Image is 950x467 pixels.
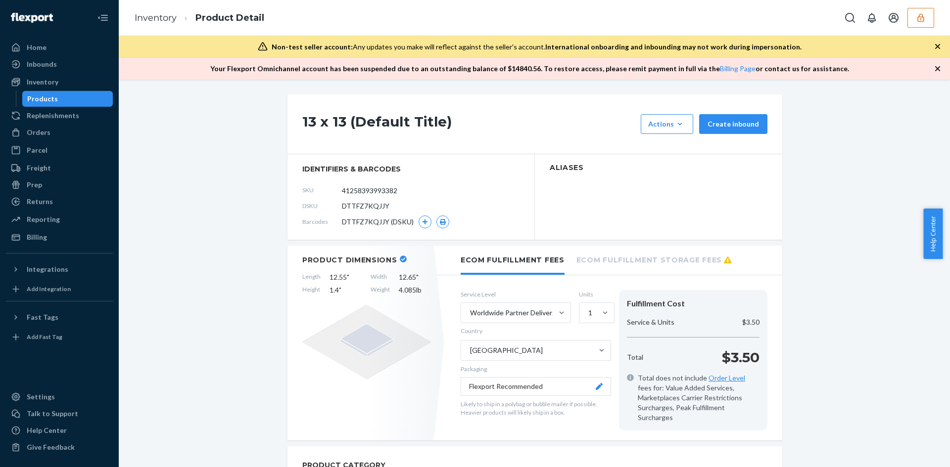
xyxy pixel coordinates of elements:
[127,3,272,33] ol: breadcrumbs
[627,298,760,309] div: Fulfillment Cost
[887,437,940,462] iframe: Opens a widget where you can chat to one of our agents
[6,389,113,405] a: Settings
[272,42,802,52] div: Any updates you make will reflect against the seller's account.
[27,59,57,69] div: Inbounds
[330,285,362,295] span: 1.4
[27,111,79,121] div: Replenishments
[27,312,58,322] div: Fast Tags
[840,8,860,28] button: Open Search Box
[302,202,342,210] span: DSKU
[347,273,349,281] span: "
[884,8,903,28] button: Open account menu
[579,290,611,298] label: Units
[627,317,674,327] p: Service & Units
[470,345,543,355] div: [GEOGRAPHIC_DATA]
[27,163,51,173] div: Freight
[461,365,611,373] p: Packaging
[469,345,470,355] input: Country[GEOGRAPHIC_DATA]
[6,212,113,227] a: Reporting
[27,333,62,341] div: Add Fast Tag
[27,409,78,419] div: Talk to Support
[93,8,113,28] button: Close Navigation
[27,94,58,104] div: Products
[641,114,693,134] button: Actions
[272,42,353,51] span: Non-test seller account:
[27,127,50,137] div: Orders
[371,272,390,282] span: Width
[722,347,760,367] p: $3.50
[27,232,47,242] div: Billing
[210,64,849,74] p: Your Flexport Omnichannel account has been suspended due to an outstanding balance of $ 14840.56 ...
[302,285,321,295] span: Height
[27,264,68,274] div: Integrations
[302,164,520,174] span: identifiers & barcodes
[27,77,58,87] div: Inventory
[27,425,67,435] div: Help Center
[27,285,71,293] div: Add Integration
[27,180,42,190] div: Prep
[461,290,571,298] label: Service Level
[27,42,47,52] div: Home
[6,108,113,124] a: Replenishments
[27,197,53,207] div: Returns
[27,442,75,452] div: Give Feedback
[27,392,55,402] div: Settings
[27,145,47,155] div: Parcel
[470,308,558,318] div: Worldwide Partner Delivered Duty Paid
[302,114,636,134] h1: 13 x 13 (Default Title)
[587,308,588,318] input: 1
[461,246,565,275] li: Ecom Fulfillment Fees
[6,439,113,455] button: Give Feedback
[11,13,53,23] img: Flexport logo
[6,309,113,325] button: Fast Tags
[6,406,113,422] button: Talk to Support
[699,114,767,134] button: Create inbound
[371,285,390,295] span: Weight
[6,160,113,176] a: Freight
[742,317,760,327] p: $3.50
[588,308,592,318] div: 1
[461,400,611,417] p: Likely to ship in a polybag or bubble mailer if possible. Heavier products will likely ship in a ...
[6,56,113,72] a: Inbounds
[27,214,60,224] div: Reporting
[6,261,113,277] button: Integrations
[923,209,943,259] button: Help Center
[6,74,113,90] a: Inventory
[399,272,431,282] span: 12.65
[638,373,760,423] span: Total does not include fees for: Value Added Services, Marketplaces Carrier Restrictions Surcharg...
[6,125,113,140] a: Orders
[302,272,321,282] span: Length
[6,281,113,297] a: Add Integration
[6,194,113,210] a: Returns
[545,42,802,51] span: International onboarding and inbounding may not work during impersonation.
[342,201,389,211] span: DTTFZ7KQJJY
[461,326,482,336] div: Country
[720,64,756,73] a: Billing Page
[6,229,113,245] a: Billing
[6,142,113,158] a: Parcel
[195,12,264,23] a: Product Detail
[302,255,397,264] h2: Product Dimensions
[6,423,113,438] a: Help Center
[302,217,342,226] span: Barcodes
[342,217,414,227] span: DTTFZ7KQJJY (DSKU)
[469,308,470,318] input: Worldwide Partner Delivered Duty Paid
[627,352,643,362] p: Total
[6,40,113,55] a: Home
[416,273,419,281] span: "
[709,374,745,382] a: Order Level
[22,91,113,107] a: Products
[330,272,362,282] span: 12.55
[862,8,882,28] button: Open notifications
[648,119,686,129] div: Actions
[135,12,177,23] a: Inventory
[6,177,113,193] a: Prep
[6,329,113,345] a: Add Fast Tag
[302,186,342,194] span: SKU
[576,246,732,273] li: Ecom Fulfillment Storage Fees
[399,285,431,295] span: 4.085 lb
[550,164,767,171] h2: Aliases
[461,377,611,396] button: Flexport Recommended
[339,286,341,294] span: "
